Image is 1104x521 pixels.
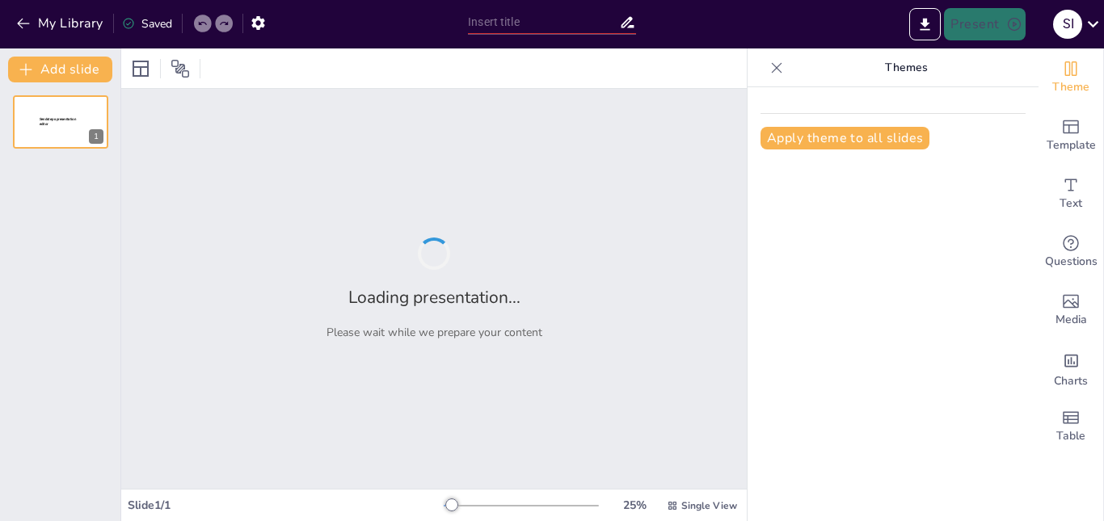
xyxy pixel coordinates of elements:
[40,117,76,126] span: Sendsteps presentation editor
[128,498,444,513] div: Slide 1 / 1
[1039,48,1103,107] div: Change the overall theme
[171,59,190,78] span: Position
[944,8,1025,40] button: Present
[909,8,941,40] button: Export to PowerPoint
[1039,107,1103,165] div: Add ready made slides
[1039,223,1103,281] div: Get real-time input from your audience
[1047,137,1096,154] span: Template
[89,129,103,144] div: 1
[1039,165,1103,223] div: Add text boxes
[122,16,172,32] div: Saved
[1052,78,1089,96] span: Theme
[348,286,520,309] h2: Loading presentation...
[12,11,110,36] button: My Library
[1039,397,1103,456] div: Add a table
[13,95,108,149] div: 1
[327,325,542,340] p: Please wait while we prepare your content
[468,11,619,34] input: Insert title
[8,57,112,82] button: Add slide
[1039,339,1103,397] div: Add charts and graphs
[128,56,154,82] div: Layout
[1045,253,1098,271] span: Questions
[681,499,737,512] span: Single View
[1054,372,1088,390] span: Charts
[1060,195,1082,212] span: Text
[790,48,1022,87] p: Themes
[1056,427,1085,445] span: Table
[1039,281,1103,339] div: Add images, graphics, shapes or video
[615,498,654,513] div: 25 %
[1053,8,1082,40] button: S I
[1053,10,1082,39] div: S I
[761,127,929,149] button: Apply theme to all slides
[1056,311,1087,329] span: Media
